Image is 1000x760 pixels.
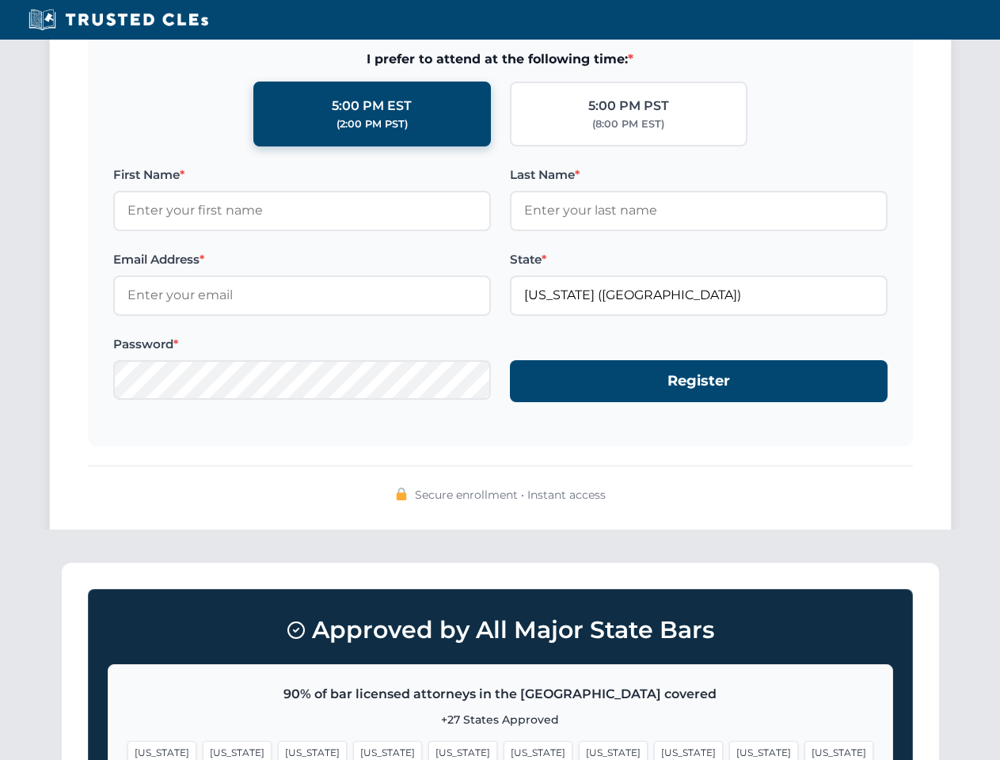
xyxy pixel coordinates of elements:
[395,488,408,500] img: 🔒
[592,116,664,132] div: (8:00 PM EST)
[588,96,669,116] div: 5:00 PM PST
[127,711,873,728] p: +27 States Approved
[332,96,412,116] div: 5:00 PM EST
[113,49,888,70] span: I prefer to attend at the following time:
[113,275,491,315] input: Enter your email
[510,191,888,230] input: Enter your last name
[24,8,213,32] img: Trusted CLEs
[510,165,888,184] label: Last Name
[108,609,893,652] h3: Approved by All Major State Bars
[113,165,491,184] label: First Name
[415,486,606,503] span: Secure enrollment • Instant access
[337,116,408,132] div: (2:00 PM PST)
[510,360,888,402] button: Register
[510,275,888,315] input: Florida (FL)
[113,191,491,230] input: Enter your first name
[113,250,491,269] label: Email Address
[510,250,888,269] label: State
[127,684,873,705] p: 90% of bar licensed attorneys in the [GEOGRAPHIC_DATA] covered
[113,335,491,354] label: Password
